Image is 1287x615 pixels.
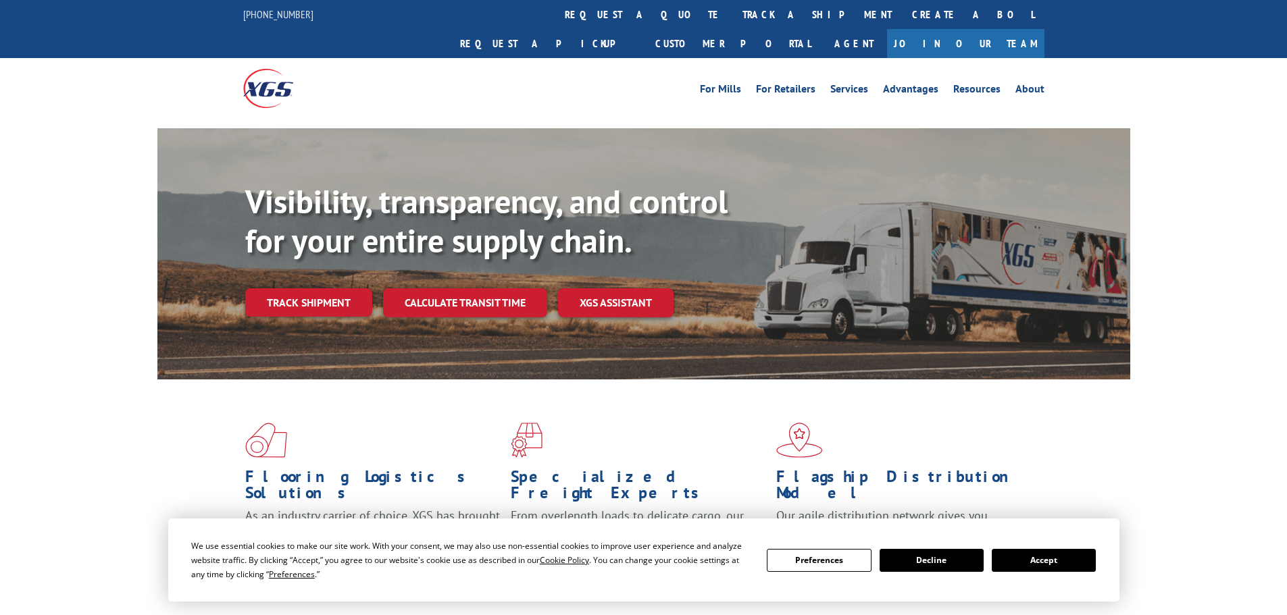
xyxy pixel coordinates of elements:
[245,180,728,261] b: Visibility, transparency, and control for your entire supply chain.
[645,29,821,58] a: Customer Portal
[540,554,589,566] span: Cookie Policy
[776,469,1032,508] h1: Flagship Distribution Model
[821,29,887,58] a: Agent
[450,29,645,58] a: Request a pickup
[756,84,815,99] a: For Retailers
[511,508,766,568] p: From overlength loads to delicate cargo, our experienced staff knows the best way to move your fr...
[700,84,741,99] a: For Mills
[383,288,547,317] a: Calculate transit time
[1015,84,1044,99] a: About
[953,84,1001,99] a: Resources
[776,423,823,458] img: xgs-icon-flagship-distribution-model-red
[558,288,674,317] a: XGS ASSISTANT
[269,568,315,580] span: Preferences
[767,549,871,572] button: Preferences
[245,423,287,458] img: xgs-icon-total-supply-chain-intelligence-red
[245,508,500,556] span: As an industry carrier of choice, XGS has brought innovation and dedication to flooring logistics...
[880,549,984,572] button: Decline
[191,539,751,581] div: We use essential cookies to make our site work. With your consent, we may also use non-essential ...
[243,7,313,21] a: [PHONE_NUMBER]
[245,469,501,508] h1: Flooring Logistics Solutions
[168,518,1119,601] div: Cookie Consent Prompt
[511,469,766,508] h1: Specialized Freight Experts
[776,508,1025,539] span: Our agile distribution network gives you nationwide inventory management on demand.
[883,84,938,99] a: Advantages
[245,288,372,317] a: Track shipment
[511,423,542,458] img: xgs-icon-focused-on-flooring-red
[992,549,1096,572] button: Accept
[830,84,868,99] a: Services
[887,29,1044,58] a: Join Our Team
